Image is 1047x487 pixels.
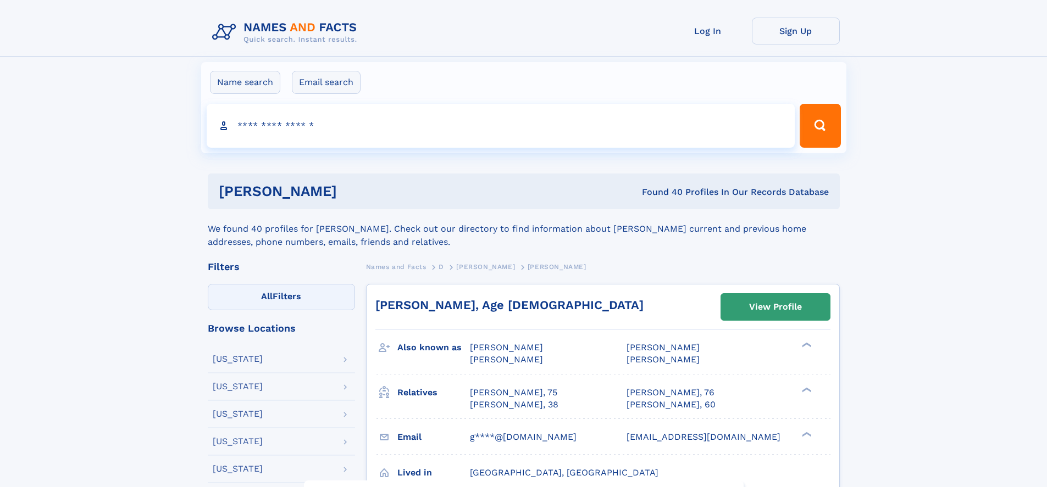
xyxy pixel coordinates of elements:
h1: [PERSON_NAME] [219,184,490,198]
span: D [439,263,444,271]
a: [PERSON_NAME], 38 [470,399,558,411]
a: Sign Up [752,18,840,44]
h3: Also known as [397,338,470,357]
span: [PERSON_NAME] [528,263,586,271]
a: Log In [664,18,752,44]
span: [PERSON_NAME] [456,263,515,271]
div: ❯ [799,386,812,393]
div: Filters [208,262,355,272]
span: [EMAIL_ADDRESS][DOMAIN_NAME] [627,432,780,442]
div: [US_STATE] [213,355,263,363]
label: Name search [210,71,280,94]
span: [PERSON_NAME] [627,354,700,365]
h3: Email [397,428,470,446]
span: [PERSON_NAME] [470,342,543,352]
label: Filters [208,284,355,310]
a: Names and Facts [366,260,426,273]
h3: Relatives [397,383,470,402]
div: [US_STATE] [213,410,263,418]
div: [US_STATE] [213,437,263,446]
div: View Profile [749,294,802,320]
div: ❯ [799,430,812,438]
div: Found 40 Profiles In Our Records Database [489,186,829,198]
a: D [439,260,444,273]
a: [PERSON_NAME], 76 [627,387,714,399]
div: [US_STATE] [213,464,263,473]
span: [PERSON_NAME] [627,342,700,352]
a: [PERSON_NAME] [456,260,515,273]
a: [PERSON_NAME], 60 [627,399,716,411]
div: ❯ [799,342,812,349]
a: [PERSON_NAME], Age [DEMOGRAPHIC_DATA] [375,298,644,312]
a: [PERSON_NAME], 75 [470,387,557,399]
h3: Lived in [397,463,470,482]
a: View Profile [721,294,830,320]
button: Search Button [800,104,840,148]
span: [GEOGRAPHIC_DATA], [GEOGRAPHIC_DATA] [470,467,658,478]
div: [US_STATE] [213,382,263,391]
input: search input [207,104,795,148]
img: Logo Names and Facts [208,18,366,47]
span: [PERSON_NAME] [470,354,543,365]
label: Email search [292,71,361,94]
div: Browse Locations [208,323,355,333]
span: All [261,291,273,301]
div: We found 40 profiles for [PERSON_NAME]. Check out our directory to find information about [PERSON... [208,209,840,249]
